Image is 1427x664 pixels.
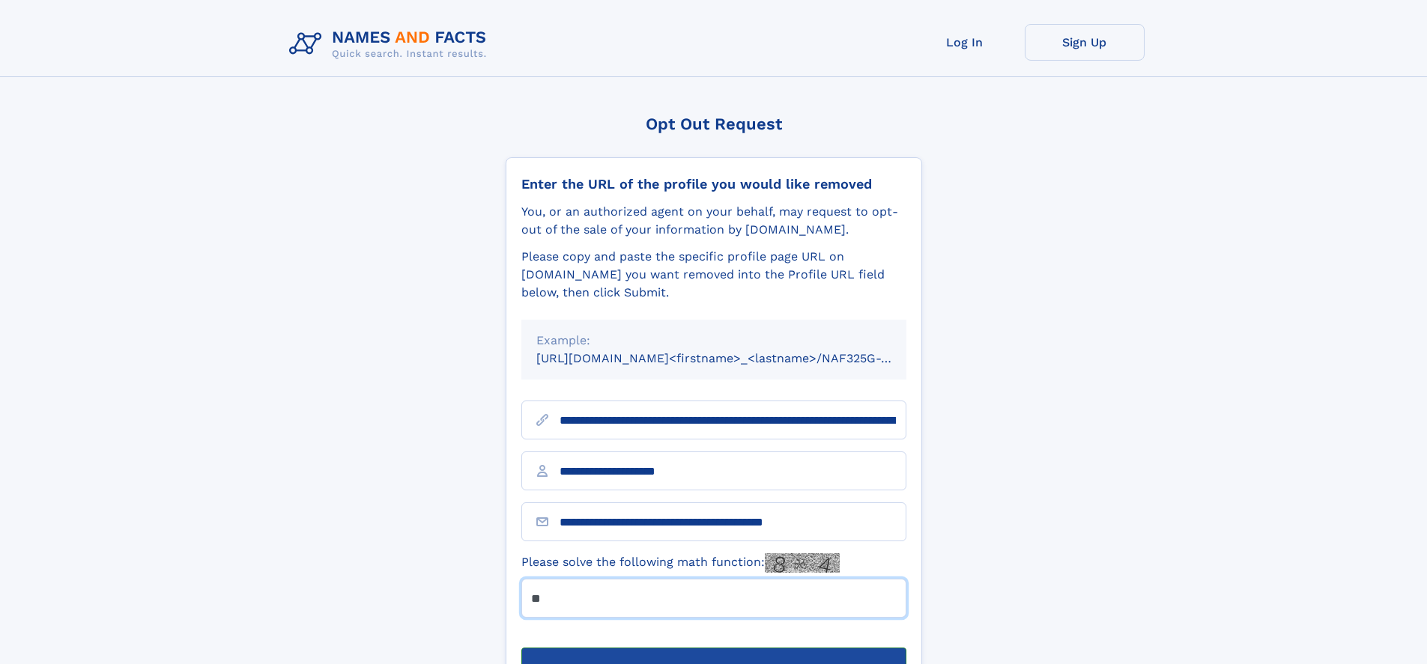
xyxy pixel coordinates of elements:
[905,24,1025,61] a: Log In
[521,553,840,573] label: Please solve the following math function:
[506,115,922,133] div: Opt Out Request
[536,351,935,365] small: [URL][DOMAIN_NAME]<firstname>_<lastname>/NAF325G-xxxxxxxx
[521,203,906,239] div: You, or an authorized agent on your behalf, may request to opt-out of the sale of your informatio...
[1025,24,1145,61] a: Sign Up
[521,248,906,302] div: Please copy and paste the specific profile page URL on [DOMAIN_NAME] you want removed into the Pr...
[283,24,499,64] img: Logo Names and Facts
[536,332,891,350] div: Example:
[521,176,906,192] div: Enter the URL of the profile you would like removed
